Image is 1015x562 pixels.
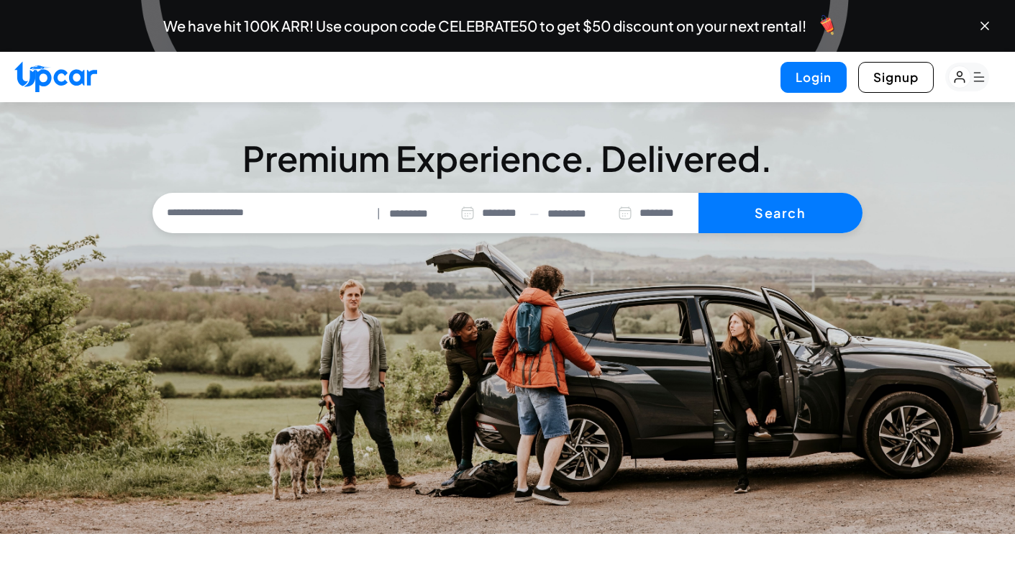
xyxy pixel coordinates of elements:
button: Close banner [978,19,992,33]
img: Upcar Logo [14,61,97,92]
button: Login [780,62,847,93]
h3: Premium Experience. Delivered. [153,141,863,176]
button: Search [698,193,863,233]
button: Signup [858,62,934,93]
span: — [529,205,539,222]
span: We have hit 100K ARR! Use coupon code CELEBRATE50 to get $50 discount on your next rental! [163,19,806,33]
span: | [377,205,381,222]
